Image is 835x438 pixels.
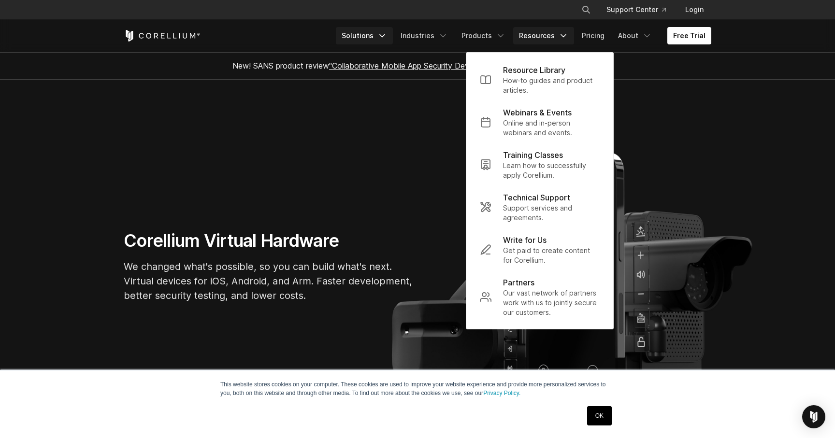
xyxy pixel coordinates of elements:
a: Write for Us Get paid to create content for Corellium. [472,228,607,271]
p: Get paid to create content for Corellium. [503,246,600,265]
a: Support Center [599,1,674,18]
p: Partners [503,277,534,288]
p: Learn how to successfully apply Corellium. [503,161,600,180]
a: Webinars & Events Online and in-person webinars and events. [472,101,607,143]
div: Open Intercom Messenger [802,405,825,428]
p: Training Classes [503,149,563,161]
p: We changed what's possible, so you can build what's next. Virtual devices for iOS, Android, and A... [124,259,414,303]
a: "Collaborative Mobile App Security Development and Analysis" [329,61,552,71]
a: Corellium Home [124,30,201,42]
a: Pricing [576,27,610,44]
div: Navigation Menu [570,1,711,18]
a: Login [677,1,711,18]
a: Privacy Policy. [483,390,520,396]
p: Online and in-person webinars and events. [503,118,600,138]
a: Industries [395,27,454,44]
p: Webinars & Events [503,107,572,118]
a: About [612,27,658,44]
p: Write for Us [503,234,547,246]
a: Free Trial [667,27,711,44]
span: New! SANS product review now available. [232,61,603,71]
p: Our vast network of partners work with us to jointly secure our customers. [503,288,600,317]
a: Products [456,27,511,44]
a: OK [587,406,612,425]
p: Support services and agreements. [503,203,600,223]
p: How-to guides and product articles. [503,76,600,95]
h1: Corellium Virtual Hardware [124,230,414,252]
a: Resources [513,27,574,44]
p: Resource Library [503,64,565,76]
button: Search [577,1,595,18]
a: Training Classes Learn how to successfully apply Corellium. [472,143,607,186]
a: Resource Library How-to guides and product articles. [472,58,607,101]
div: Navigation Menu [336,27,711,44]
a: Partners Our vast network of partners work with us to jointly secure our customers. [472,271,607,323]
a: Technical Support Support services and agreements. [472,186,607,228]
a: Solutions [336,27,393,44]
p: This website stores cookies on your computer. These cookies are used to improve your website expe... [220,380,615,397]
p: Technical Support [503,192,570,203]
